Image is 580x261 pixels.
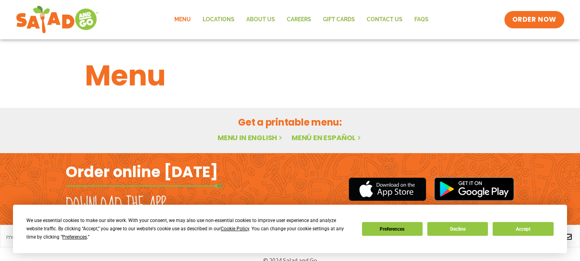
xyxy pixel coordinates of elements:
button: Preferences [362,222,423,236]
a: Menu [168,11,197,29]
div: Cookie Consent Prompt [13,205,567,253]
a: Careers [281,11,317,29]
img: new-SAG-logo-768×292 [16,4,99,35]
button: Accept [493,222,553,236]
a: Contact Us [361,11,408,29]
a: meet chef [PERSON_NAME] [6,234,81,240]
a: Menu in English [218,133,284,143]
img: google_play [434,177,514,201]
h2: Download the app [66,194,166,216]
nav: Menu [168,11,434,29]
a: GIFT CARDS [317,11,361,29]
a: About Us [240,11,281,29]
img: appstore [349,176,426,202]
a: FAQs [408,11,434,29]
a: Menú en español [292,133,362,143]
span: Preferences [62,234,87,240]
h2: Order online [DATE] [66,162,218,181]
div: We use essential cookies to make our site work. With your consent, we may also use non-essential ... [26,217,352,241]
a: ORDER NOW [504,11,564,28]
span: ORDER NOW [512,15,556,24]
button: Decline [427,222,488,236]
img: fork [66,184,223,188]
h2: Get a printable menu: [85,115,495,129]
h1: Menu [85,54,495,97]
span: Cookie Policy [221,226,249,231]
a: Locations [197,11,240,29]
